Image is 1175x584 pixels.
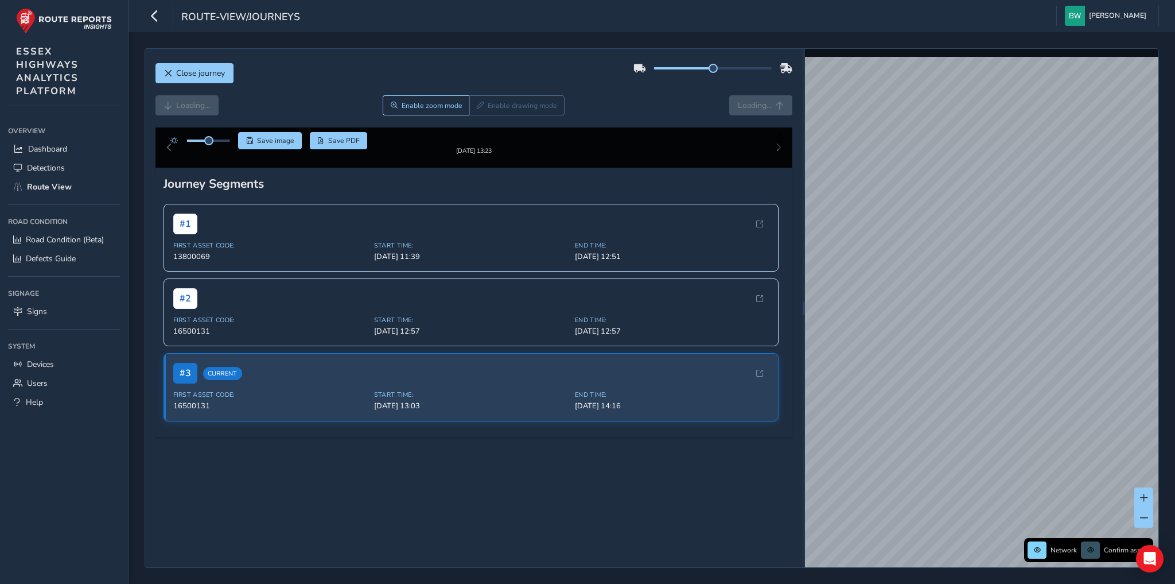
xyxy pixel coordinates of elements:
img: rr logo [16,8,112,34]
a: Devices [8,355,120,374]
a: Detections [8,158,120,177]
span: # 1 [173,223,197,243]
a: Help [8,393,120,412]
div: Road Condition [8,213,120,230]
span: [DATE] 13:03 [374,410,568,420]
span: Help [26,397,43,408]
div: Open Intercom Messenger [1136,545,1164,573]
a: Users [8,374,120,393]
span: End Time: [575,400,769,408]
a: Dashboard [8,140,120,158]
button: [PERSON_NAME] [1065,6,1150,26]
span: [DATE] 11:39 [374,261,568,271]
span: Confirm assets [1104,546,1150,555]
span: route-view/journeys [181,10,300,26]
span: First Asset Code: [173,250,367,259]
span: Enable zoom mode [402,101,462,110]
div: [DATE] 13:23 [439,156,509,164]
span: 16500131 [173,335,367,346]
span: First Asset Code: [173,325,367,334]
a: Defects Guide [8,249,120,268]
span: Road Condition (Beta) [26,234,104,245]
div: Journey Segments [164,185,785,201]
span: 13800069 [173,261,367,271]
div: Signage [8,285,120,302]
span: # 2 [173,297,197,318]
span: [DATE] 12:57 [575,335,769,346]
button: Zoom [383,95,469,115]
span: [DATE] 12:57 [374,335,568,346]
button: Close journey [155,63,234,83]
div: System [8,338,120,355]
a: Road Condition (Beta) [8,230,120,249]
span: Save PDF [328,136,360,145]
span: 16500131 [173,410,367,420]
button: PDF [310,132,368,149]
span: Devices [27,359,54,370]
span: # 3 [173,372,197,393]
span: Start Time: [374,400,568,408]
span: End Time: [575,250,769,259]
a: Signs [8,302,120,321]
span: [PERSON_NAME] [1089,6,1146,26]
a: Route View [8,177,120,196]
button: Save [238,132,302,149]
span: Start Time: [374,325,568,334]
span: ESSEX HIGHWAYS ANALYTICS PLATFORM [16,45,79,98]
span: Network [1051,546,1077,555]
span: [DATE] 12:51 [575,261,769,271]
span: Signs [27,306,47,317]
span: Save image [257,136,294,145]
span: Defects Guide [26,253,76,264]
span: Route View [27,181,72,192]
span: Current [203,376,242,389]
span: [DATE] 14:16 [575,410,769,420]
span: Detections [27,163,65,173]
span: Dashboard [28,144,67,154]
img: diamond-layout [1065,6,1085,26]
span: Users [27,378,48,389]
span: First Asset Code: [173,400,367,408]
span: End Time: [575,325,769,334]
span: Start Time: [374,250,568,259]
div: Overview [8,122,120,140]
span: Close journey [176,68,225,79]
img: Thumbnail frame [439,145,509,156]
